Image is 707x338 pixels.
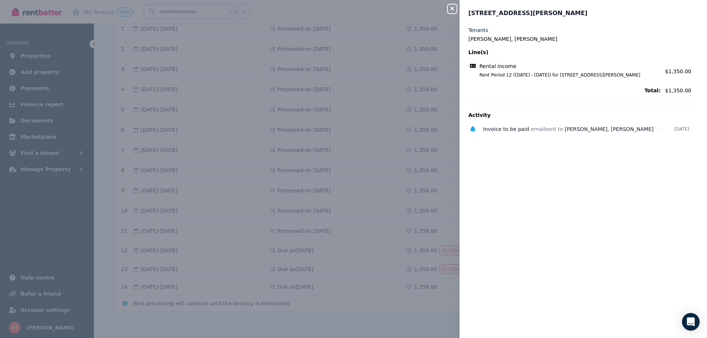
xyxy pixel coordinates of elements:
time: [DATE] [674,126,689,132]
div: Open Intercom Messenger [682,313,700,331]
p: Activity [468,111,698,119]
label: Tenants [468,26,488,34]
span: Line(s) [468,49,661,56]
div: email sent to [483,125,674,133]
span: Invoice to be paid [483,126,529,132]
span: $1,350.00 [665,68,691,74]
legend: [PERSON_NAME], [PERSON_NAME] [468,35,698,43]
span: [PERSON_NAME], [PERSON_NAME] [565,126,654,132]
span: [STREET_ADDRESS][PERSON_NAME] [468,9,587,18]
span: $1,350.00 [665,87,698,94]
span: Rent Period 12 ([DATE] - [DATE]) for [STREET_ADDRESS][PERSON_NAME] [471,72,661,78]
span: Total: [468,87,661,94]
span: Rental income [479,63,516,70]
